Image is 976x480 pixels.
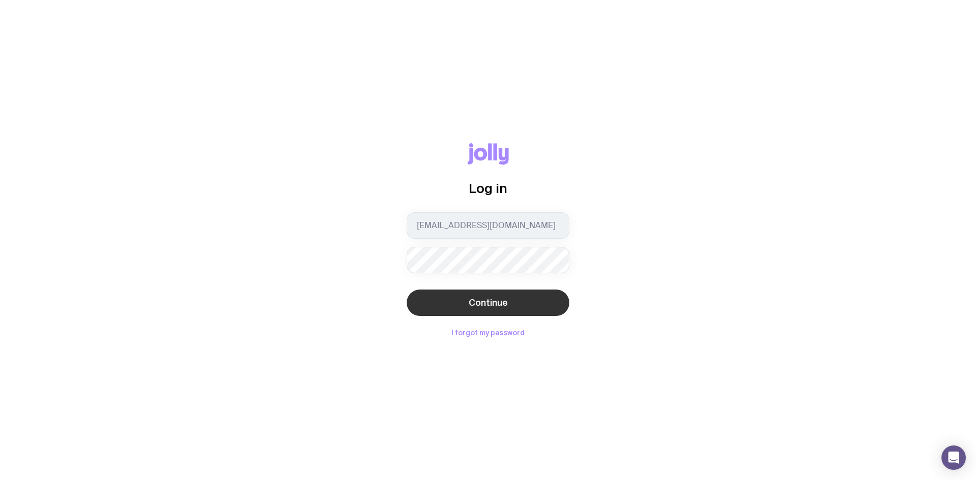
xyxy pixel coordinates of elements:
[451,329,525,337] button: I forgot my password
[407,290,569,316] button: Continue
[469,181,507,196] span: Log in
[941,445,966,470] div: Open Intercom Messenger
[407,212,569,239] input: you@email.com
[469,297,508,309] span: Continue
